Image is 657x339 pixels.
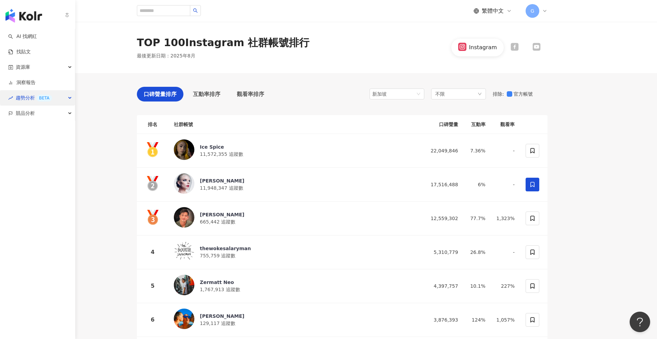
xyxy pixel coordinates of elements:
span: 觀看率排序 [237,90,264,98]
div: 4 [142,248,163,256]
td: - [491,134,520,168]
a: KOL AvatarZermatt Neo1,767,913 追蹤數 [174,275,417,297]
iframe: Help Scout Beacon - Open [630,312,650,332]
div: 22,049,846 [428,147,458,154]
span: 趨勢分析 [16,90,52,106]
a: searchAI 找網紅 [8,33,37,40]
div: 10.1% [469,282,486,290]
a: KOL Avatar[PERSON_NAME]11,948,347 追蹤數 [174,173,417,196]
a: 找貼文 [8,49,31,55]
span: 排除 : [493,91,504,97]
span: rise [8,96,13,100]
span: 官方帳號 [512,90,536,98]
span: 口碑聲量排序 [144,90,177,98]
th: 排名 [137,115,168,134]
td: - [491,168,520,202]
a: KOL Avatarthewokesalaryman755,759 追蹤數 [174,241,417,263]
span: 755,759 追蹤數 [200,253,235,258]
img: KOL Avatar [174,241,194,261]
div: 17,516,488 [428,181,458,188]
div: 124% [469,316,486,324]
th: 互動率 [464,115,491,134]
div: 12,559,302 [428,215,458,222]
td: - [491,235,520,269]
th: 觀看率 [491,115,520,134]
span: G [531,7,534,15]
div: 新加坡 [372,89,395,99]
img: KOL Avatar [174,309,194,329]
div: 1,323% [497,215,515,222]
div: 26.8% [469,248,486,256]
div: 7.36% [469,147,486,154]
span: 互動率排序 [193,90,220,98]
a: KOL AvatarIce Spice11,572,355 追蹤數 [174,139,417,162]
div: 3,876,393 [428,316,458,324]
span: 129,117 追蹤數 [200,321,235,326]
span: 競品分析 [16,106,35,121]
div: Ice Spice [200,144,243,150]
img: KOL Avatar [174,207,194,228]
img: KOL Avatar [174,139,194,160]
span: 繁體中文 [482,7,504,15]
div: thewokesalaryman [200,245,251,252]
div: 5 [142,282,163,290]
div: 6% [469,181,486,188]
a: KOL Avatar[PERSON_NAME]665,442 追蹤數 [174,207,417,230]
img: KOL Avatar [174,173,194,194]
div: 1,057% [497,316,515,324]
div: BETA [36,95,52,101]
th: 社群帳號 [168,115,423,134]
div: [PERSON_NAME] [200,211,244,218]
img: logo [5,9,42,23]
div: 77.7% [469,215,486,222]
div: 5,310,779 [428,248,458,256]
span: 1,767,913 追蹤數 [200,287,240,292]
div: Zermatt Neo [200,279,240,286]
img: KOL Avatar [174,275,194,295]
a: KOL Avatar[PERSON_NAME]129,117 追蹤數 [174,309,417,331]
div: TOP 100 Instagram 社群帳號排行 [137,36,309,50]
th: 口碑聲量 [423,115,464,134]
div: [PERSON_NAME] [200,313,244,320]
span: search [193,8,198,13]
a: 洞察報告 [8,79,36,86]
span: 不限 [435,90,445,98]
div: 6 [142,315,163,324]
div: 227% [497,282,515,290]
div: Instagram [469,44,497,51]
div: 4,397,757 [428,282,458,290]
p: 最後更新日期 ： 2025年8月 [137,53,195,59]
span: down [478,92,482,96]
span: 11,948,347 追蹤數 [200,185,243,191]
span: 11,572,355 追蹤數 [200,151,243,157]
div: [PERSON_NAME] [200,177,244,184]
span: 665,442 追蹤數 [200,219,235,225]
span: 資源庫 [16,59,30,75]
